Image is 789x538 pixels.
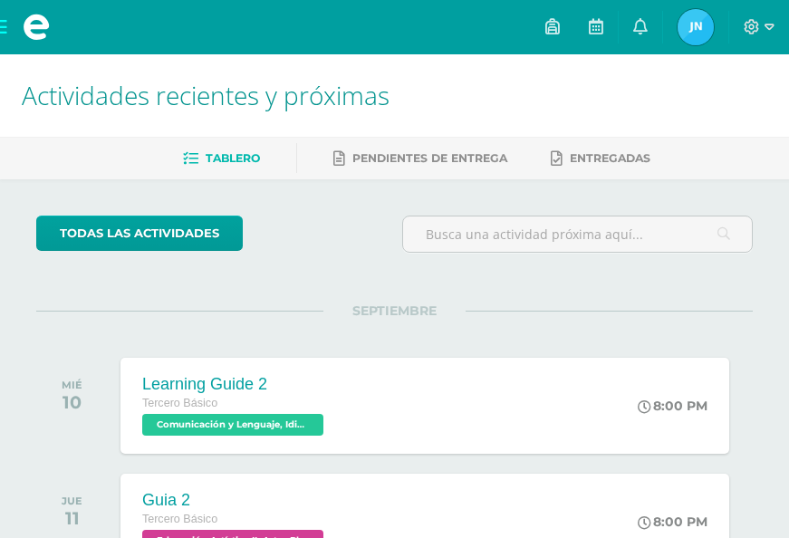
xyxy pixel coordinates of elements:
[570,151,650,165] span: Entregadas
[22,78,390,112] span: Actividades recientes y próximas
[36,216,243,251] a: todas las Actividades
[62,391,82,413] div: 10
[142,513,217,525] span: Tercero Básico
[142,375,328,394] div: Learning Guide 2
[142,414,323,436] span: Comunicación y Lenguaje, Idioma Extranjero Inglés 'A'
[638,514,707,530] div: 8:00 PM
[206,151,260,165] span: Tablero
[323,303,466,319] span: SEPTIEMBRE
[352,151,507,165] span: Pendientes de entrega
[62,507,82,529] div: 11
[638,398,707,414] div: 8:00 PM
[142,397,217,409] span: Tercero Básico
[403,216,753,252] input: Busca una actividad próxima aquí...
[62,379,82,391] div: MIÉ
[142,491,328,510] div: Guia 2
[678,9,714,45] img: 7d0dd7c4a114cbfa0d056ec45c251c57.png
[333,144,507,173] a: Pendientes de entrega
[183,144,260,173] a: Tablero
[62,495,82,507] div: JUE
[551,144,650,173] a: Entregadas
